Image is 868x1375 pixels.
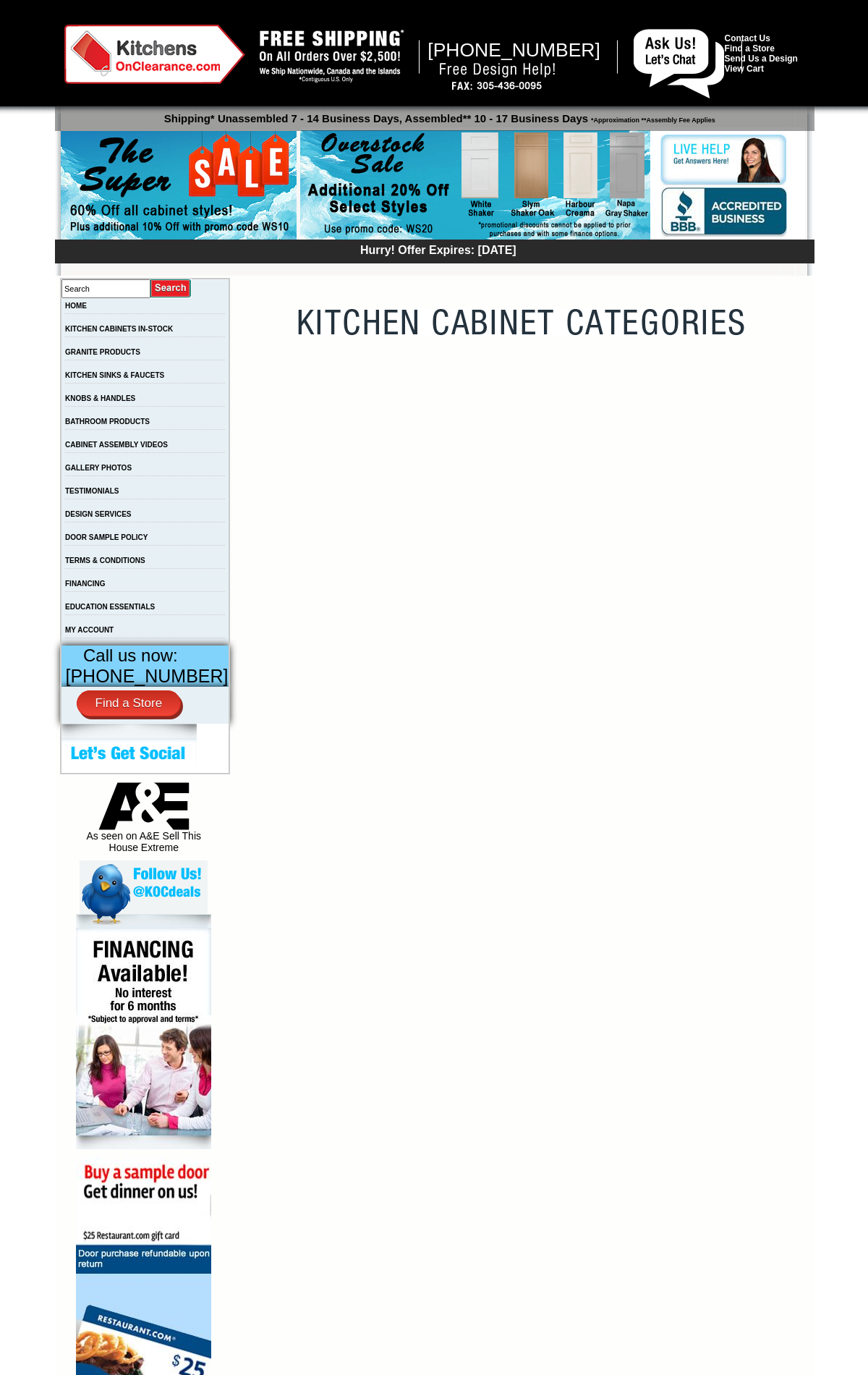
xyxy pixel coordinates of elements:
a: FINANCING [65,580,106,588]
a: HOME [65,302,87,310]
div: As seen on A&E Sell This House Extreme [80,782,208,860]
a: Find a Store [77,690,182,716]
a: GALLERY PHOTOS [65,464,132,472]
img: Kitchens on Clearance Logo [64,25,245,84]
input: Submit [150,279,192,298]
a: KNOBS & HANDLES [65,394,135,402]
a: GRANITE PRODUCTS [65,348,140,356]
a: KITCHEN SINKS & FAUCETS [65,371,164,379]
span: [PHONE_NUMBER] [427,39,600,61]
a: TERMS & CONDITIONS [65,557,145,564]
span: [PHONE_NUMBER] [66,666,229,686]
a: BATHROOM PRODUCTS [65,418,150,426]
p: Shipping* Unassembled 7 - 14 Business Days, Assembled** 10 - 17 Business Days [62,106,814,124]
span: Call us now: [83,646,178,665]
a: TESTIMONIALS [65,487,119,495]
a: CABINET ASSEMBLY VIDEOS [65,441,168,449]
a: MY ACCOUNT [65,626,114,634]
a: EDUCATION ESSENTIALS [65,603,155,611]
div: Hurry! Offer Expires: [DATE] [62,242,814,257]
a: Contact Us [725,33,770,43]
a: DOOR SAMPLE POLICY [65,533,148,541]
a: Send Us a Design [725,54,798,64]
a: DESIGN SERVICES [65,510,132,518]
span: *Approximation **Assembly Fee Applies [588,113,715,124]
a: KITCHEN CABINETS IN-STOCK [65,325,173,333]
a: View Cart [725,64,764,74]
a: Find a Store [725,43,775,54]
